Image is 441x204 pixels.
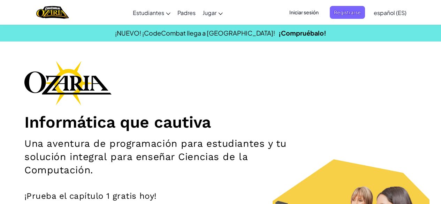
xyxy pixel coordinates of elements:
span: Estudiantes [133,9,164,16]
a: español (ES) [370,3,410,22]
a: ¡Compruébalo! [279,29,326,37]
button: Iniciar sesión [285,6,323,19]
button: Registrarse [330,6,365,19]
a: Padres [174,3,199,22]
p: ¡Prueba el capítulo 1 gratis hoy! [24,191,417,201]
a: Estudiantes [129,3,174,22]
img: Home [36,5,69,20]
img: Ozaria branding logo [24,61,112,105]
span: Jugar [203,9,216,16]
span: español (ES) [374,9,406,16]
a: Jugar [199,3,226,22]
a: Ozaria by CodeCombat logo [36,5,69,20]
h2: Una aventura de programación para estudiantes y tu solución integral para enseñar Ciencias de la ... [24,137,287,177]
h1: Informática que cautiva [24,112,417,132]
span: ¡NUEVO! ¡CodeCombat llega a [GEOGRAPHIC_DATA]! [115,29,275,37]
